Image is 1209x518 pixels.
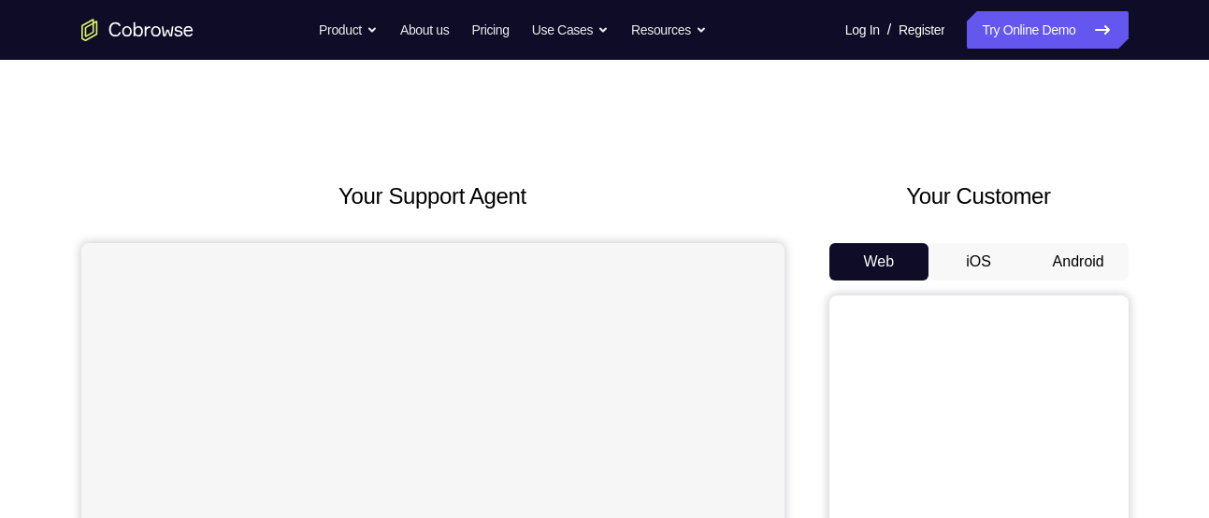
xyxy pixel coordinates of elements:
a: Log In [845,11,880,49]
h2: Your Customer [829,180,1129,213]
button: Web [829,243,929,281]
button: Use Cases [532,11,609,49]
a: About us [400,11,449,49]
button: Resources [631,11,707,49]
a: Try Online Demo [967,11,1128,49]
button: Android [1029,243,1129,281]
h2: Your Support Agent [81,180,784,213]
a: Register [899,11,944,49]
button: iOS [928,243,1029,281]
button: Product [319,11,378,49]
a: Go to the home page [81,19,194,41]
a: Pricing [471,11,509,49]
span: / [887,19,891,41]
